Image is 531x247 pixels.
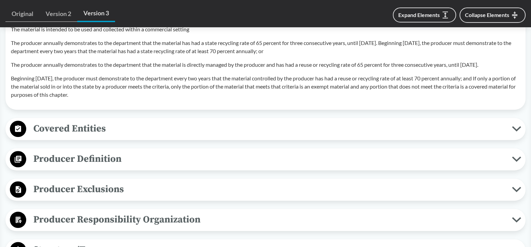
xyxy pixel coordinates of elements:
p: The producer annually demonstrates to the department that the material has had a state recycling ... [11,39,520,55]
p: Beginning [DATE], the producer must demonstrate to the department every two years that the materi... [11,74,520,99]
span: Producer Exclusions [26,182,512,197]
button: Expand Elements [393,7,456,22]
a: Version 3 [77,5,115,22]
button: Collapse Elements [460,7,526,23]
span: Covered Entities [26,121,512,136]
a: Version 2 [39,6,77,22]
button: Covered Entities [8,120,523,138]
button: Producer Definition [8,151,523,168]
span: Producer Responsibility Organization [26,212,512,227]
button: Producer Exclusions [8,181,523,198]
a: Original [5,6,39,22]
p: The producer annually demonstrates to the department that the material is directly managed by the... [11,61,520,69]
button: Producer Responsibility Organization [8,211,523,229]
span: Producer Definition [26,151,512,167]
